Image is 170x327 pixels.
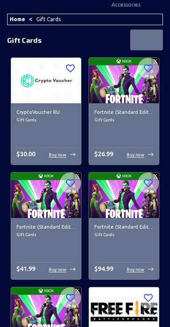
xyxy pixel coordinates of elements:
h6: Fortnite (Standard Edition) 5000-V-Bucks RU [16,223,76,231]
span: $ 41.99 [16,265,35,272]
img: CryptoVoucher RU image [11,58,81,103]
span: Gift Cards [16,117,76,124]
span: $ 94.99 [94,265,113,272]
span: Gift Cards [16,231,76,238]
span: $ 30.00 [16,150,35,158]
a: Gift Cards [36,16,61,22]
img: Fortnite (Standard Edition) 13500-V-Bucks RU image [89,173,159,218]
span: Gift Cards [94,231,154,238]
p: Buy now [49,151,66,158]
img: Fortnite (Standard Edition) 2800-V-Bucks RU image [89,58,159,103]
h6: Fortnite (Standard Edition) 13500-V-Bucks RU [94,223,154,231]
div: < [7,14,163,25]
img: Fortnite (Standard Edition) 5000-V-Bucks RU image [11,173,81,218]
p: Filter [145,37,156,43]
p: Buy now [127,266,144,273]
h6: Fortnite (Standard Edition) 2800-V-Bucks RU [94,109,154,117]
p: Buy now [127,151,144,158]
p: Buy now [49,266,66,273]
h6: CryptoVoucher RU [16,109,76,117]
a: Home [10,16,25,22]
p: Gift Cards [7,35,42,45]
span: Gift Cards [94,117,154,124]
span: $ 26.99 [94,150,113,158]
